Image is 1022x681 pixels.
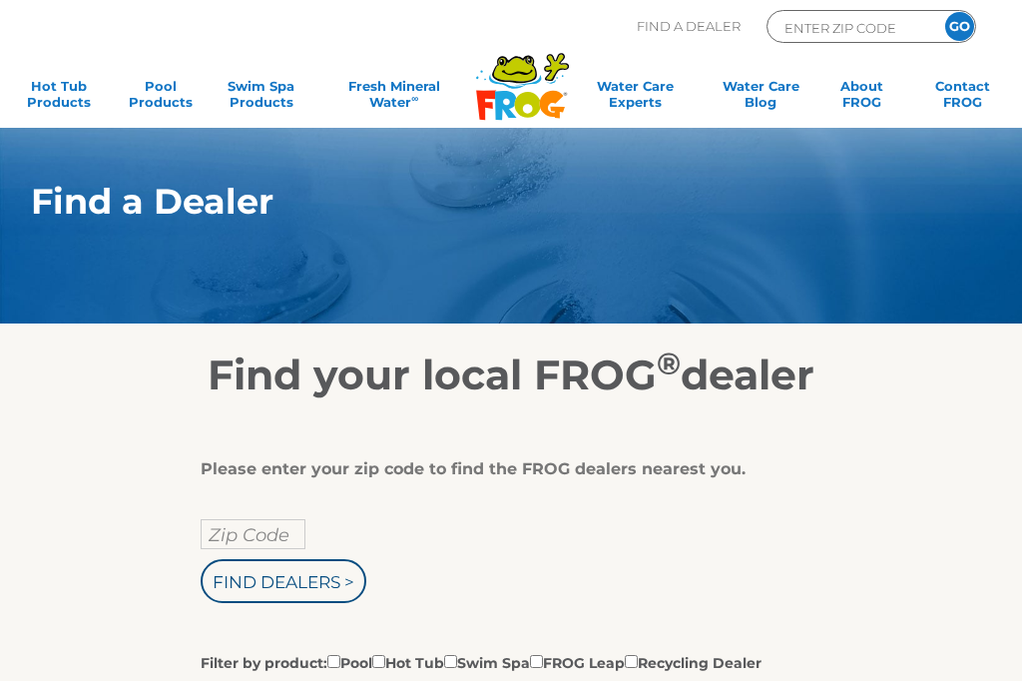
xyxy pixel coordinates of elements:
div: Please enter your zip code to find the FROG dealers nearest you. [201,459,805,479]
a: Fresh MineralWater∞ [323,78,465,118]
input: Filter by product:PoolHot TubSwim SpaFROG LeapRecycling Dealer [372,655,385,668]
input: Filter by product:PoolHot TubSwim SpaFROG LeapRecycling Dealer [530,655,543,668]
input: Zip Code Form [782,16,917,39]
p: Find A Dealer [637,10,741,43]
sup: ∞ [411,93,418,104]
a: AboutFROG [822,78,901,118]
input: Filter by product:PoolHot TubSwim SpaFROG LeapRecycling Dealer [625,655,638,668]
input: Find Dealers > [201,559,366,603]
a: Swim SpaProducts [222,78,300,118]
input: Filter by product:PoolHot TubSwim SpaFROG LeapRecycling Dealer [327,655,340,668]
a: Water CareExperts [572,78,699,118]
input: GO [945,12,974,41]
input: Filter by product:PoolHot TubSwim SpaFROG LeapRecycling Dealer [444,655,457,668]
h1: Find a Dealer [31,182,919,222]
label: Filter by product: Pool Hot Tub Swim Spa FROG Leap Recycling Dealer [201,651,762,673]
h2: Find your local FROG dealer [1,349,1021,399]
a: Hot TubProducts [20,78,99,118]
sup: ® [657,344,681,382]
a: PoolProducts [121,78,200,118]
a: ContactFROG [923,78,1002,118]
a: Water CareBlog [722,78,800,118]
